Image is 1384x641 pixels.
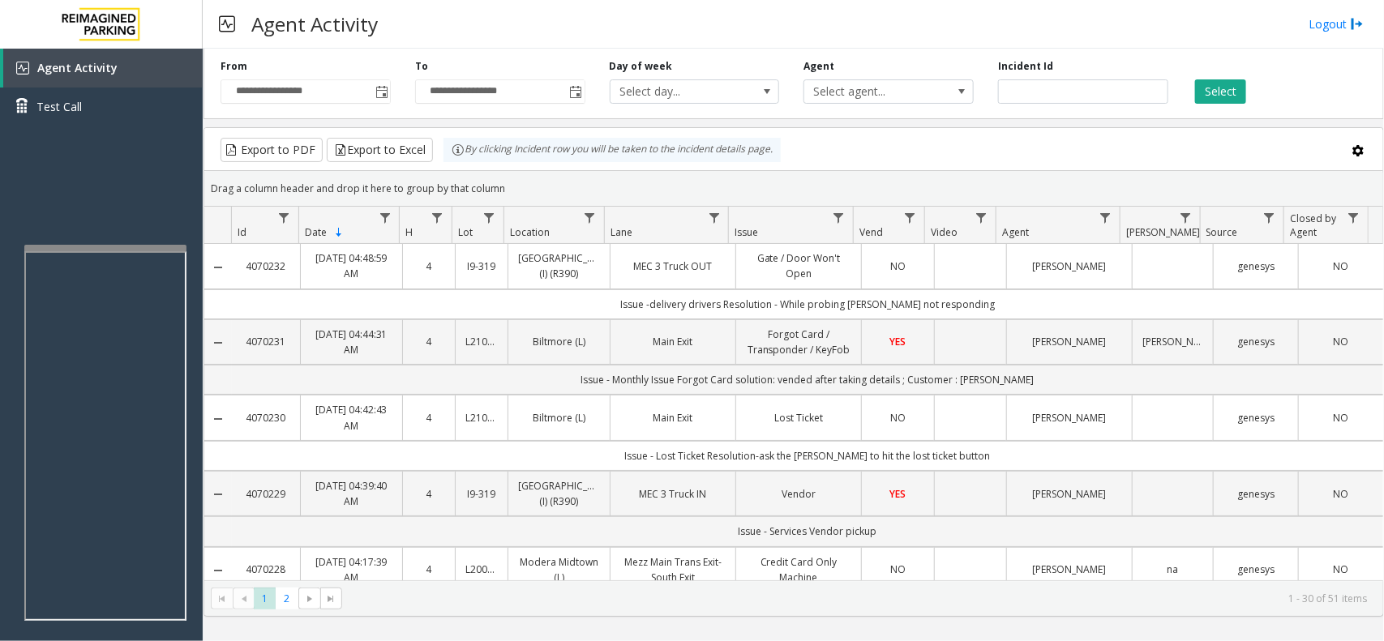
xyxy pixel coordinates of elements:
[518,250,600,281] a: [GEOGRAPHIC_DATA] (I) (R390)
[465,259,498,274] a: I9-319
[1258,207,1280,229] a: Source Filter Menu
[232,289,1383,319] td: Issue -delivery drivers Resolution - While probing [PERSON_NAME] not responding
[828,207,850,229] a: Issue Filter Menu
[413,334,445,349] a: 4
[305,225,327,239] span: Date
[872,562,923,577] a: NO
[611,225,632,239] span: Lane
[1223,486,1288,502] a: genesys
[1309,410,1373,425] a: NO
[579,207,601,229] a: Location Filter Menu
[443,138,781,162] div: By clicking Incident row you will be taken to the incident details page.
[1343,207,1365,229] a: Closed by Agent Filter Menu
[1017,410,1122,425] a: [PERSON_NAME]
[872,259,923,274] a: NO
[413,486,445,502] a: 4
[204,412,232,425] a: Collapse Details
[1309,486,1373,502] a: NO
[242,410,290,425] a: 4070230
[1333,259,1348,273] span: NO
[746,554,851,585] a: Credit Card Only Machine
[859,225,883,239] span: Vend
[327,138,433,162] button: Export to Excel
[1223,334,1288,349] a: genesys
[426,207,448,229] a: H Filter Menu
[238,225,246,239] span: Id
[890,411,906,425] span: NO
[413,259,445,274] a: 4
[406,225,413,239] span: H
[1002,225,1029,239] span: Agent
[254,588,276,609] span: Page 1
[620,410,726,425] a: Main Exit
[320,588,342,610] span: Go to the last page
[803,59,834,74] label: Agent
[1333,487,1348,501] span: NO
[620,486,726,502] a: MEC 3 Truck IN
[1017,562,1122,577] a: [PERSON_NAME]
[311,402,392,433] a: [DATE] 04:42:43 AM
[221,59,247,74] label: From
[890,562,906,576] span: NO
[1333,562,1348,576] span: NO
[204,207,1383,580] div: Data table
[232,365,1383,395] td: Issue - Monthly Issue Forgot Card solution: vended after taking details ; Customer : [PERSON_NAME]
[1351,15,1364,32] img: logout
[703,207,725,229] a: Lane Filter Menu
[372,80,390,103] span: Toggle popup
[204,564,232,577] a: Collapse Details
[1175,207,1197,229] a: Parker Filter Menu
[971,207,992,229] a: Video Filter Menu
[1309,259,1373,274] a: NO
[16,62,29,75] img: 'icon'
[1309,334,1373,349] a: NO
[1095,207,1116,229] a: Agent Filter Menu
[465,562,498,577] a: L20000500
[1206,225,1238,239] span: Source
[1290,212,1336,239] span: Closed by Agent
[518,478,600,509] a: [GEOGRAPHIC_DATA] (I) (R390)
[452,143,465,156] img: infoIcon.svg
[1017,259,1122,274] a: [PERSON_NAME]
[243,4,386,44] h3: Agent Activity
[242,259,290,274] a: 4070232
[611,80,745,103] span: Select day...
[352,592,1367,605] kendo-pager-info: 1 - 30 of 51 items
[804,80,939,103] span: Select agent...
[465,334,498,349] a: L21077300
[324,592,337,605] span: Go to the last page
[298,588,320,610] span: Go to the next page
[204,174,1383,203] div: Drag a column header and drop it here to group by that column
[872,334,923,349] a: YES
[204,261,232,274] a: Collapse Details
[872,410,923,425] a: NO
[1142,334,1203,349] a: [PERSON_NAME]
[242,486,290,502] a: 4070229
[1309,562,1373,577] a: NO
[998,59,1053,74] label: Incident Id
[890,259,906,273] span: NO
[232,516,1383,546] td: Issue - Services Vendor pickup
[273,207,295,229] a: Id Filter Menu
[1309,15,1364,32] a: Logout
[746,486,851,502] a: Vendor
[610,59,673,74] label: Day of week
[413,562,445,577] a: 4
[37,60,118,75] span: Agent Activity
[1017,334,1122,349] a: [PERSON_NAME]
[735,225,759,239] span: Issue
[311,478,392,509] a: [DATE] 04:39:40 AM
[1142,562,1203,577] a: na
[518,554,600,585] a: Modera Midtown (L)
[221,138,323,162] button: Export to PDF
[332,226,345,239] span: Sortable
[1333,411,1348,425] span: NO
[219,4,235,44] img: pageIcon
[204,488,232,501] a: Collapse Details
[1223,410,1288,425] a: genesys
[872,486,923,502] a: YES
[1223,562,1288,577] a: genesys
[746,327,851,357] a: Forgot Card / Transponder / KeyFob
[303,592,316,605] span: Go to the next page
[1017,486,1122,502] a: [PERSON_NAME]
